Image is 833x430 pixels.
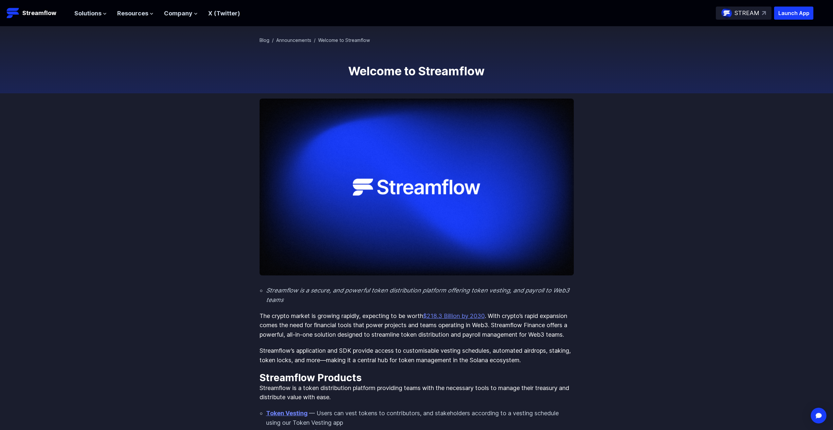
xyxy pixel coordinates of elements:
p: Streamflow’s application and SDK provide access to customisable vesting schedules, automated aird... [260,346,574,365]
span: Resources [117,9,148,18]
strong: Streamflow Products [260,372,362,383]
div: Open Intercom Messenger [811,408,826,423]
p: Streamflow [22,9,56,18]
a: Streamflow [7,7,68,20]
span: Welcome to Streamflow [318,37,370,43]
img: top-right-arrow.svg [762,11,766,15]
button: Company [164,9,198,18]
a: X (Twitter) [208,10,240,17]
a: STREAM [716,7,771,20]
em: Streamflow is a secure, and powerful token distribution platform offering token vesting, and payr... [266,287,569,303]
li: — Users can vest tokens to contributors, and stakeholders according to a vesting schedule using o... [266,409,574,428]
p: STREAM [734,9,759,18]
button: Launch App [774,7,813,20]
button: Resources [117,9,154,18]
a: Announcements [276,37,311,43]
p: Streamflow is a token distribution platform providing teams with the necessary tools to manage th... [260,383,574,402]
span: Company [164,9,192,18]
h1: Welcome to Streamflow [260,65,574,78]
span: / [314,37,316,43]
p: The crypto market is growing rapidly, expecting to be worth . With crypto’s rapid expansion comes... [260,311,574,340]
a: Blog [260,37,269,43]
img: Welcome to Streamflow [260,99,574,275]
a: Token Vesting [266,410,308,417]
span: / [272,37,274,43]
img: Streamflow Logo [7,7,20,20]
img: streamflow-logo-circle.png [721,8,732,18]
span: Solutions [74,9,101,18]
button: Solutions [74,9,107,18]
a: $218.3 Billion by 2030 [423,312,485,319]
